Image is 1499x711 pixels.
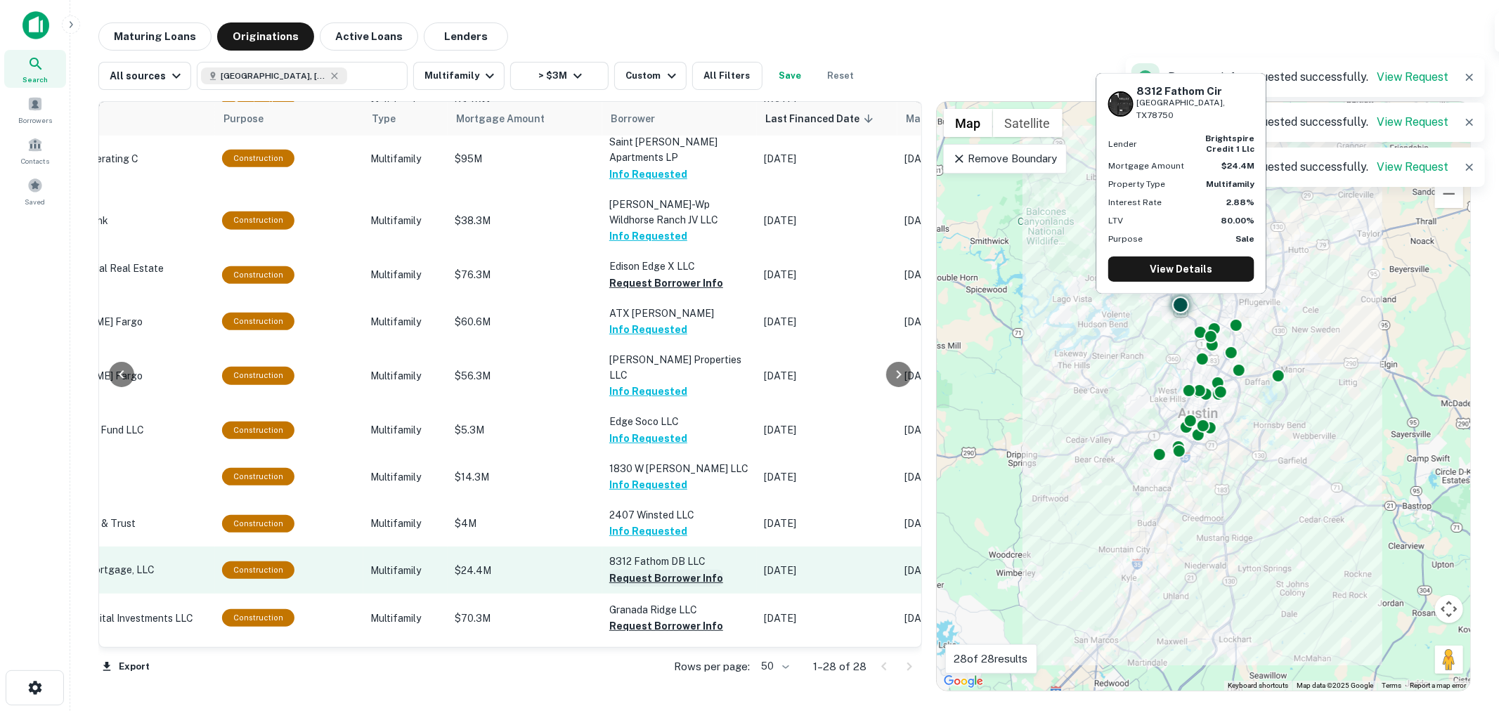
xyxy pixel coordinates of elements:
button: Info Requested [609,228,687,244]
button: Reset [819,62,864,90]
button: All Filters [692,62,763,90]
th: Purpose [215,102,363,136]
h6: 8312 Fathom Cir [1136,85,1254,98]
button: Lenders [424,22,508,51]
p: 2407 Winsted LLC [609,507,750,523]
a: Terms [1382,681,1401,689]
p: [DATE] [764,469,890,485]
p: Borrower info requested successfully. [1168,159,1448,176]
div: Saved [4,172,66,210]
div: This loan purpose was for construction [222,211,294,229]
p: Interest Rate [1108,196,1162,209]
span: Search [22,74,48,85]
p: [DATE] [764,563,890,578]
p: [DATE] [764,151,890,167]
p: Property Type [1108,178,1165,190]
div: This loan purpose was for construction [222,561,294,579]
p: Multifamily [370,563,441,578]
p: Multifamily [370,422,441,438]
p: [PERSON_NAME] Properties LLC [609,352,750,383]
p: [DATE] [764,422,890,438]
strong: 2.88% [1226,197,1254,207]
p: LTV [1108,214,1123,227]
button: > $3M [510,62,609,90]
p: Multifamily [370,314,441,330]
p: Saint [PERSON_NAME] Apartments LP [609,134,750,165]
a: Contacts [4,131,66,169]
button: Show satellite imagery [993,109,1063,137]
button: Info Requested [609,476,687,493]
p: Multifamily [370,213,441,228]
p: $14.3M [455,469,595,485]
button: Custom [614,62,686,90]
p: $24.4M [455,563,595,578]
p: $76.3M [455,267,595,282]
p: Borrower info requested successfully. [1168,114,1448,131]
button: Request Borrower Info [609,570,723,587]
p: [DATE] [764,611,890,626]
p: Multifamily [370,469,441,485]
button: Drag Pegman onto the map to open Street View [1435,646,1463,674]
button: Zoom out [1435,180,1463,208]
p: [DATE] [764,267,890,282]
p: Multifamily [370,516,441,531]
div: This loan purpose was for construction [222,367,294,384]
a: View Request [1377,70,1448,84]
p: Rows per page: [675,658,751,675]
span: Borrower [611,110,655,127]
strong: $24.4M [1221,161,1254,171]
p: Granada Ridge LLC [609,602,750,618]
div: Custom [625,67,680,84]
div: This loan purpose was for construction [222,515,294,533]
span: Mortgage Amount [456,110,563,127]
span: Purpose [223,110,282,127]
button: Save your search to get updates of matches that match your search criteria. [768,62,813,90]
p: $95M [455,151,595,167]
a: View Request [1377,115,1448,129]
p: Edison Edge X LLC [609,259,750,274]
p: [DATE] [764,314,890,330]
p: 1–28 of 28 [814,658,867,675]
button: Info Requested [609,430,687,447]
button: Request Borrower Info [609,275,723,292]
div: Chat Widget [1429,554,1499,621]
a: View Request [1377,160,1448,174]
p: Multifamily [370,368,441,384]
th: Type [363,102,448,136]
button: Info Requested [609,321,687,338]
p: [DATE] [764,368,890,384]
button: Originations [217,22,314,51]
button: Keyboard shortcuts [1228,681,1288,691]
button: Info Requested [609,383,687,400]
div: All sources [110,67,185,84]
button: Active Loans [320,22,418,51]
a: Open this area in Google Maps (opens a new window) [940,672,987,691]
p: Borrower info requested successfully. [1168,69,1448,86]
p: Edge Soco LLC [609,414,750,429]
p: Purpose [1108,233,1143,245]
button: All sources [98,62,191,90]
span: Saved [25,196,46,207]
p: [GEOGRAPHIC_DATA], TX78750 [1136,96,1254,123]
p: 8312 Fathom DB LLC [609,554,750,569]
a: Search [4,50,66,88]
p: $4M [455,516,595,531]
button: Export [98,656,153,677]
p: $5.3M [455,422,595,438]
div: 50 [756,656,791,677]
button: Maturing Loans [98,22,212,51]
p: Multifamily [370,267,441,282]
div: This loan purpose was for construction [222,422,294,439]
button: Multifamily [413,62,505,90]
span: Last Financed Date [765,110,878,127]
a: View Details [1108,256,1254,282]
a: Borrowers [4,91,66,129]
strong: Sale [1235,234,1254,244]
p: Multifamily [370,611,441,626]
span: Map data ©2025 Google [1297,681,1373,689]
strong: Multifamily [1206,179,1254,189]
button: Request Borrower Info [609,618,723,634]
